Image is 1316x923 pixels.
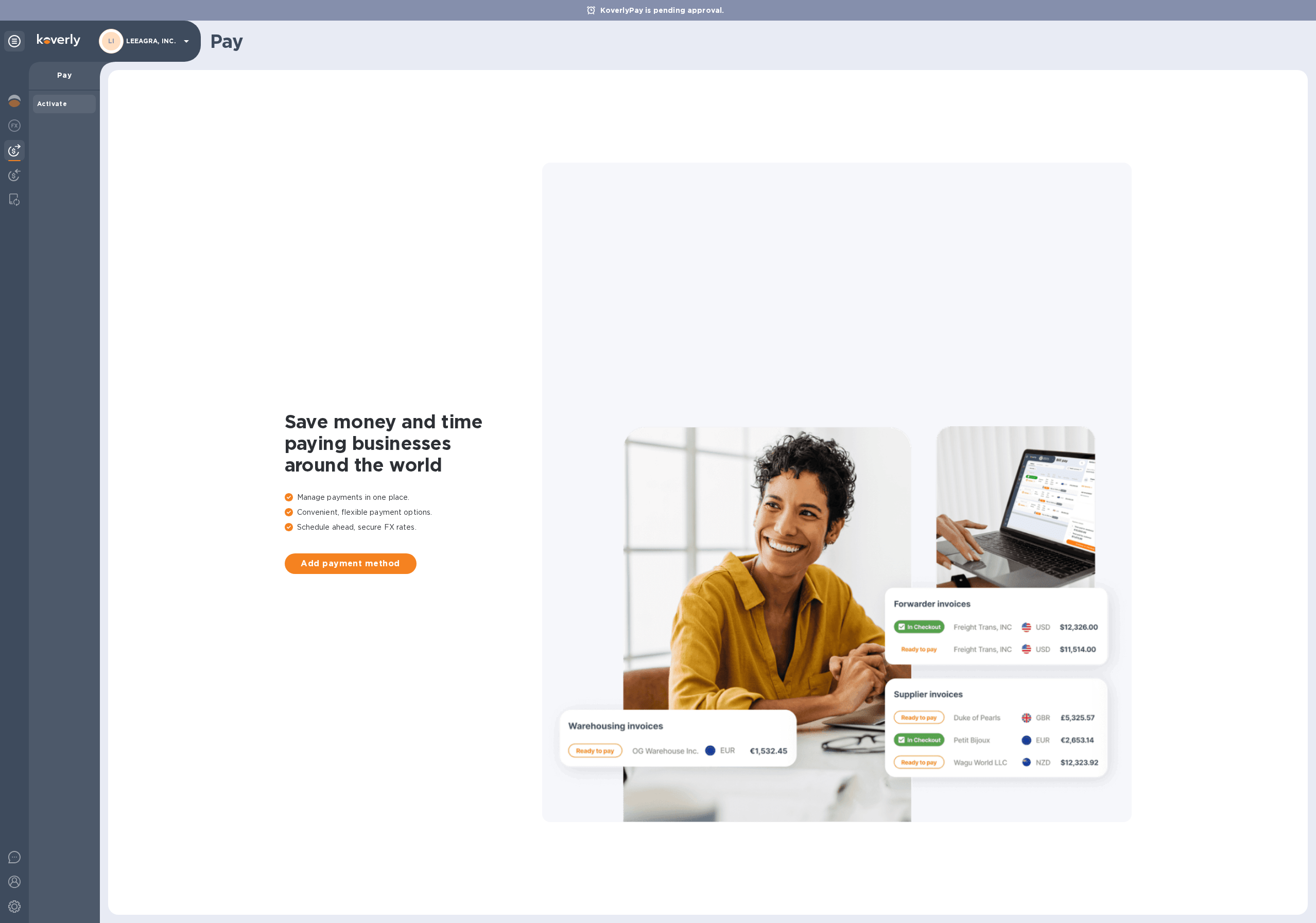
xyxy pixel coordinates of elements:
button: Add payment method [285,553,417,574]
span: Add payment method [293,558,408,570]
h1: Pay [210,30,1300,52]
p: LEEAGRA, INC. [126,38,178,45]
p: KoverlyPay is pending approval. [595,5,730,15]
p: Convenient, flexible payment options. [285,507,542,518]
p: Schedule ahead, secure FX rates. [285,522,542,533]
p: Pay [37,70,92,80]
b: LI [108,37,115,45]
p: Manage payments in one place. [285,492,542,503]
h1: Save money and time paying businesses around the world [285,411,542,476]
img: Foreign exchange [8,119,21,132]
div: Unpin categories [4,31,25,51]
img: Logo [37,34,80,46]
b: Activate [37,100,67,108]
